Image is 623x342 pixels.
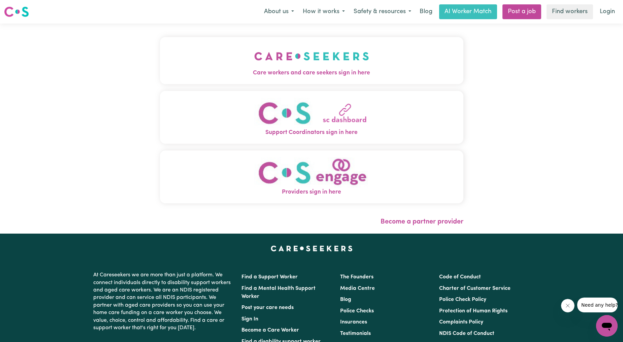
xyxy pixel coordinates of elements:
[547,4,593,19] a: Find workers
[241,316,258,322] a: Sign In
[271,246,353,251] a: Careseekers home page
[241,286,316,299] a: Find a Mental Health Support Worker
[160,188,463,197] span: Providers sign in here
[439,331,494,336] a: NDIS Code of Conduct
[561,299,575,312] iframe: Close message
[4,6,29,18] img: Careseekers logo
[241,274,298,280] a: Find a Support Worker
[381,218,463,225] a: Become a partner provider
[340,297,351,302] a: Blog
[298,5,349,19] button: How it works
[416,4,436,19] a: Blog
[596,4,619,19] a: Login
[340,274,373,280] a: The Founders
[502,4,541,19] a: Post a job
[439,297,486,302] a: Police Check Policy
[439,274,481,280] a: Code of Conduct
[577,298,618,312] iframe: Message from company
[439,4,497,19] a: AI Worker Match
[596,315,618,337] iframe: Button to launch messaging window
[93,269,233,334] p: At Careseekers we are more than just a platform. We connect individuals directly to disability su...
[160,69,463,77] span: Care workers and care seekers sign in here
[340,319,367,325] a: Insurances
[160,150,463,203] button: Providers sign in here
[340,286,375,291] a: Media Centre
[349,5,416,19] button: Safety & resources
[160,91,463,144] button: Support Coordinators sign in here
[439,286,511,291] a: Charter of Customer Service
[241,328,299,333] a: Become a Care Worker
[241,305,294,310] a: Post your care needs
[340,308,374,314] a: Police Checks
[160,37,463,84] button: Care workers and care seekers sign in here
[260,5,298,19] button: About us
[439,319,483,325] a: Complaints Policy
[160,128,463,137] span: Support Coordinators sign in here
[4,4,29,20] a: Careseekers logo
[340,331,371,336] a: Testimonials
[4,5,41,10] span: Need any help?
[439,308,507,314] a: Protection of Human Rights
